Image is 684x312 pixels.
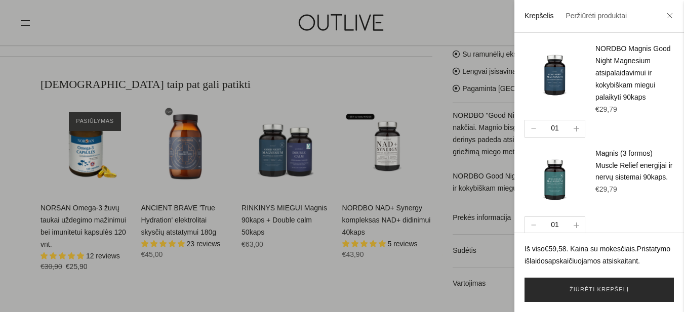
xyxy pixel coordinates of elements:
[525,245,670,265] a: Pristatymo išlaidos
[595,44,671,101] a: NORDBO Magnis Good Night Magnesium atsipalaidavimui ir kokybiškam miegui palaikyti 90kaps
[525,43,585,104] img: GoodNightMagnesium-outlive_200x.png
[547,220,563,231] div: 01
[545,245,567,253] span: €59,58
[547,123,563,134] div: 01
[595,149,673,182] a: Magnis (3 formos) Muscle Relief energijai ir nervų sistemai 90kaps.
[566,12,627,20] a: Peržiūrėti produktai
[525,278,674,302] a: Žiūrėti krepšelį
[525,12,554,20] a: Krepšelis
[595,185,617,193] span: €29,79
[525,148,585,208] img: MuscleReliefMagnesium_outlive_200x.png
[595,105,617,113] span: €29,79
[525,243,674,268] p: Iš viso . Kaina su mokesčiais. apskaičiuojamos atsiskaitant.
